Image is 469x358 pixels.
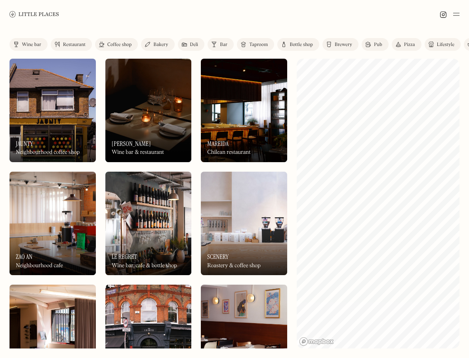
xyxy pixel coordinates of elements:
h3: [PERSON_NAME] [112,140,151,147]
div: Restaurant [63,42,86,47]
a: Restaurant [51,38,92,51]
div: Wine bar, cafe & bottle shop [112,262,177,269]
a: MareidaMareidaMareidaChilean restaurant [201,59,287,162]
a: Lifestyle [425,38,461,51]
h3: Jaunty [16,140,33,147]
div: Pub [374,42,382,47]
a: Deli [178,38,205,51]
h3: Le Regret [112,253,137,260]
a: Bottle shop [277,38,319,51]
div: Coffee shop [107,42,132,47]
div: Lifestyle [437,42,454,47]
h3: Scenery [207,253,229,260]
div: Neighbourhood coffee shop [16,149,80,156]
canvas: Map [297,59,459,348]
div: Taproom [249,42,268,47]
a: Pizza [392,38,421,51]
img: Zao An [10,172,96,275]
a: Brewery [322,38,358,51]
img: Le Regret [105,172,192,275]
img: Scenery [201,172,287,275]
a: JauntyJauntyJauntyNeighbourhood coffee shop [10,59,96,162]
div: Wine bar [22,42,41,47]
a: SceneryScenerySceneryRoastery & coffee shop [201,172,287,275]
img: Mareida [201,59,287,162]
a: LunaLuna[PERSON_NAME]Wine bar & restaurant [105,59,192,162]
div: Bar [220,42,227,47]
a: Mapbox homepage [299,337,334,346]
img: Luna [105,59,192,162]
div: Roastery & coffee shop [207,262,260,269]
a: Coffee shop [95,38,138,51]
h3: Zao An [16,253,32,260]
a: Le RegretLe RegretLe RegretWine bar, cafe & bottle shop [105,172,192,275]
div: Deli [190,42,198,47]
div: Neighbourhood cafe [16,262,63,269]
h3: Mareida [207,140,229,147]
a: Zao AnZao AnZao AnNeighbourhood cafe [10,172,96,275]
a: Wine bar [10,38,48,51]
div: Bottle shop [290,42,313,47]
img: Jaunty [10,59,96,162]
div: Chilean restaurant [207,149,250,156]
a: Bakery [141,38,174,51]
div: Wine bar & restaurant [112,149,164,156]
a: Taproom [237,38,274,51]
a: Bar [208,38,234,51]
div: Brewery [335,42,352,47]
div: Pizza [404,42,415,47]
div: Bakery [153,42,168,47]
a: Pub [362,38,389,51]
